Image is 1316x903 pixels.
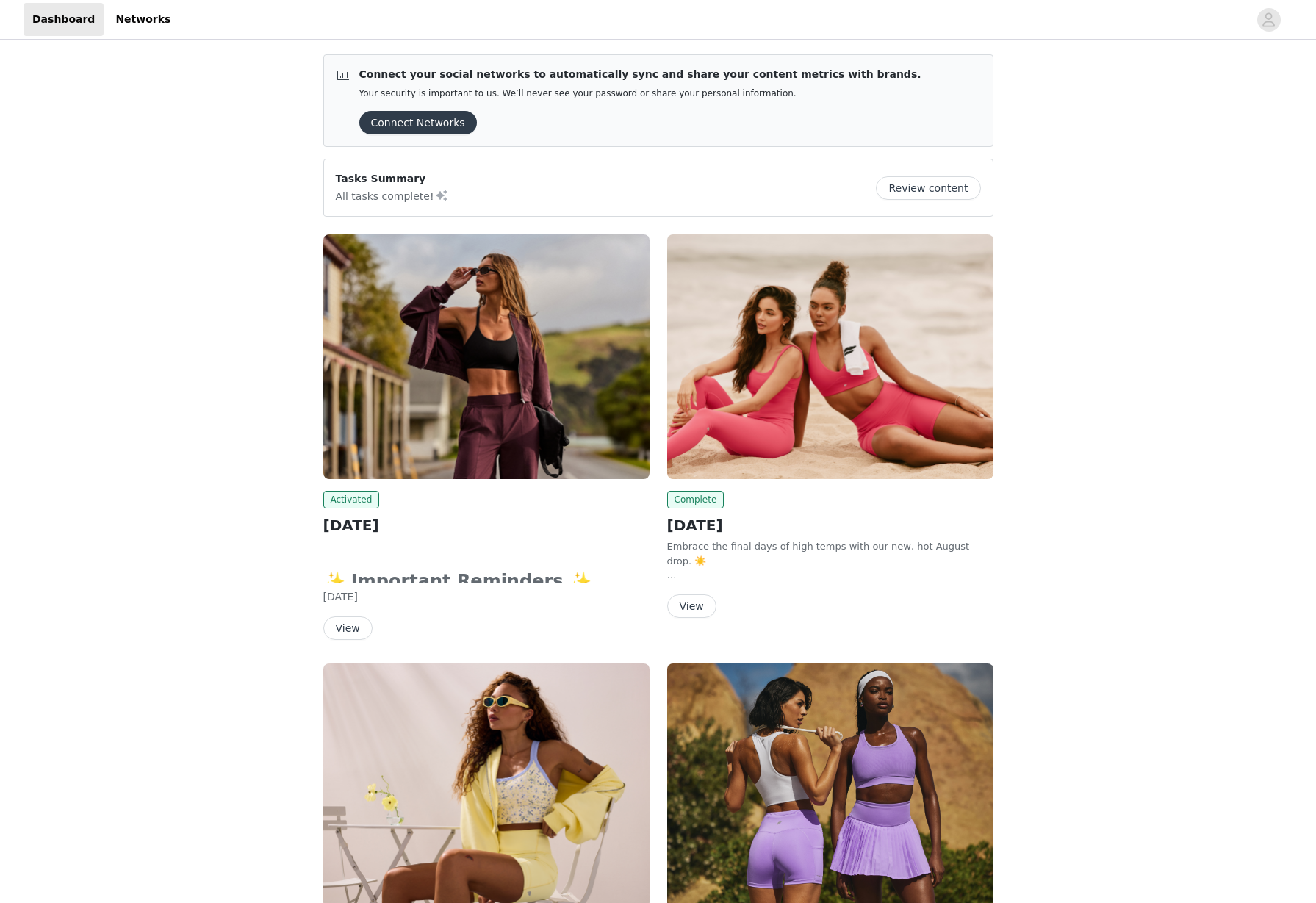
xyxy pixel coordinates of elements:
button: Review content [876,176,980,200]
span: [DATE] [323,591,358,602]
a: View [667,601,716,612]
img: Fabletics [323,234,650,479]
p: All tasks complete! [336,187,449,204]
img: Fabletics [667,234,993,479]
a: View [323,623,373,634]
p: Connect your social networks to automatically sync and share your content metrics with brands. [359,67,921,82]
p: Embrace the final days of high temps with our new, hot August drop. ☀️ [667,539,993,568]
button: Connect Networks [359,111,477,134]
p: Your security is important to us. We’ll never see your password or share your personal information. [359,88,921,99]
span: Complete [667,491,724,508]
button: View [667,594,716,618]
p: Tasks Summary [336,171,449,187]
h2: [DATE] [667,514,993,536]
strong: ✨ Important Reminders ✨ [323,571,601,591]
a: Dashboard [24,3,104,36]
div: avatar [1262,8,1276,32]
a: Networks [107,3,179,36]
button: View [323,616,373,640]
span: Activated [323,491,380,508]
h2: [DATE] [323,514,650,536]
